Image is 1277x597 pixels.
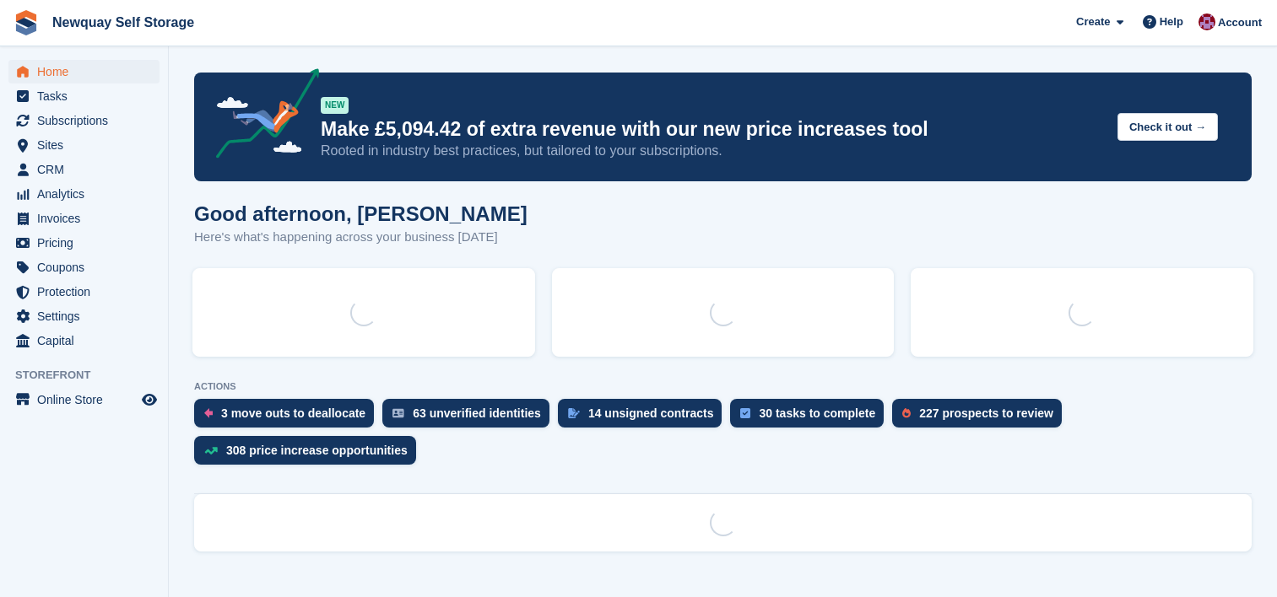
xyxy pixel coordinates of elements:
img: stora-icon-8386f47178a22dfd0bd8f6a31ec36ba5ce8667c1dd55bd0f319d3a0aa187defe.svg [14,10,39,35]
a: menu [8,304,160,328]
img: price-adjustments-announcement-icon-8257ccfd72463d97f412b2fc003d46551f7dbcb40ab6d574587a9cd5c0d94... [202,68,320,164]
span: Settings [37,304,138,328]
span: Pricing [37,231,138,255]
div: NEW [321,97,349,114]
a: menu [8,109,160,132]
p: Here's what's happening across your business [DATE] [194,228,528,247]
img: prospect-51fa495bee0391a8d652442698ab0144808aea92771e9ea1ae160a38d050c398.svg [902,408,911,418]
div: 308 price increase opportunities [226,444,408,457]
div: 3 move outs to deallocate [221,406,365,420]
a: 14 unsigned contracts [558,399,731,436]
a: menu [8,182,160,206]
a: menu [8,388,160,411]
img: price_increase_opportunities-93ffe204e8149a01c8c9dc8f82e8f89637d9d84a8eef4429ea346261dce0b2c0.svg [204,447,218,454]
a: menu [8,207,160,230]
span: Capital [37,329,138,352]
span: Coupons [37,255,138,279]
p: ACTIONS [194,381,1252,392]
img: verify_identity-adf6edd0f0f0b5bbfe63781bf79b02c33cf7c696d77639b501bdc392416b5a36.svg [392,408,404,418]
div: 63 unverified identities [413,406,541,420]
img: task-75834270c22a3079a89374b754ae025e5fb1db73e45f91037f5363f120a921f8.svg [740,408,750,418]
div: 227 prospects to review [919,406,1053,420]
a: 227 prospects to review [892,399,1070,436]
span: Home [37,60,138,83]
span: Create [1076,13,1110,30]
div: 14 unsigned contracts [588,406,714,420]
img: Paul Upson [1199,13,1215,30]
img: move_outs_to_deallocate_icon-f764333ba52eb49d3ac5e1228854f67142a1ed5810a6f6cc68b1a99e826820c5.svg [204,408,213,418]
a: 30 tasks to complete [730,399,892,436]
a: 3 move outs to deallocate [194,399,382,436]
a: Newquay Self Storage [46,8,201,36]
span: Online Store [37,388,138,411]
span: Help [1160,13,1183,30]
p: Rooted in industry best practices, but tailored to your subscriptions. [321,142,1104,160]
a: menu [8,158,160,181]
a: menu [8,84,160,108]
button: Check it out → [1117,113,1218,141]
span: Tasks [37,84,138,108]
span: Invoices [37,207,138,230]
a: menu [8,133,160,157]
span: Storefront [15,367,168,384]
span: Analytics [37,182,138,206]
div: 30 tasks to complete [759,406,875,420]
a: menu [8,329,160,352]
span: CRM [37,158,138,181]
a: menu [8,60,160,83]
span: Protection [37,280,138,304]
a: menu [8,231,160,255]
span: Account [1218,14,1262,31]
a: menu [8,255,160,279]
a: 308 price increase opportunities [194,436,425,473]
h1: Good afternoon, [PERSON_NAME] [194,202,528,225]
span: Sites [37,133,138,157]
p: Make £5,094.42 of extra revenue with our new price increases tool [321,117,1104,142]
a: 63 unverified identities [382,399,558,436]
img: contract_signature_icon-13c848040528278c33f63329250d36e43548de30e8caae1d1a13099fd9432cc5.svg [568,408,580,418]
span: Subscriptions [37,109,138,132]
a: Preview store [139,390,160,410]
a: menu [8,280,160,304]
